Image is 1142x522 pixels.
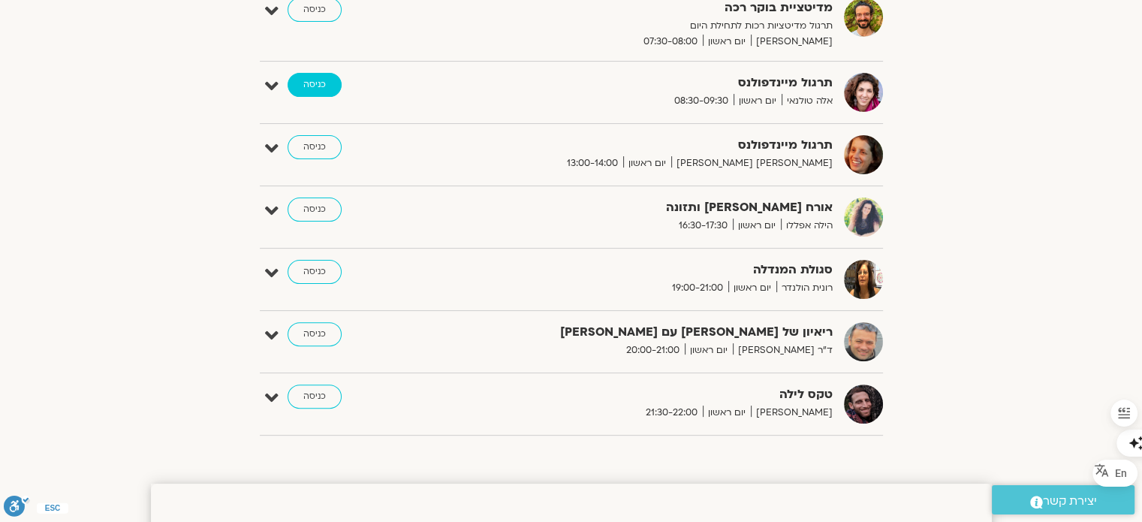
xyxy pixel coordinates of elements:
span: יצירת קשר [1043,491,1097,511]
span: יום ראשון [623,155,671,171]
strong: ריאיון של [PERSON_NAME] עם [PERSON_NAME] [465,322,833,342]
a: כניסה [288,385,342,409]
strong: תרגול מיינדפולנס [465,73,833,93]
strong: אורח [PERSON_NAME] ותזונה [465,198,833,218]
span: יום ראשון [703,34,751,50]
span: יום ראשון [734,93,782,109]
span: יום ראשון [733,218,781,234]
span: 08:30-09:30 [669,93,734,109]
span: 21:30-22:00 [640,405,703,421]
span: 20:00-21:00 [621,342,685,358]
span: יום ראשון [685,342,733,358]
a: כניסה [288,198,342,222]
span: ד"ר [PERSON_NAME] [733,342,833,358]
span: [PERSON_NAME] [751,34,833,50]
span: 13:00-14:00 [562,155,623,171]
a: כניסה [288,260,342,284]
span: אלה טולנאי [782,93,833,109]
span: יום ראשון [728,280,776,296]
strong: טקס לילה [465,385,833,405]
p: תרגול מדיטציות רכות לתחילת היום [465,18,833,34]
span: הילה אפללו [781,218,833,234]
span: 19:00-21:00 [667,280,728,296]
strong: סגולת המנדלה [465,260,833,280]
strong: תרגול מיינדפולנס [465,135,833,155]
a: כניסה [288,73,342,97]
a: יצירת קשר [992,485,1134,514]
a: כניסה [288,135,342,159]
span: 16:30-17:30 [673,218,733,234]
span: 07:30-08:00 [638,34,703,50]
span: [PERSON_NAME] [751,405,833,421]
span: רונית הולנדר [776,280,833,296]
a: כניסה [288,322,342,346]
span: [PERSON_NAME] [PERSON_NAME] [671,155,833,171]
span: יום ראשון [703,405,751,421]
